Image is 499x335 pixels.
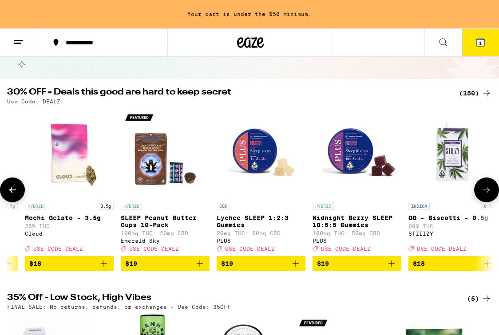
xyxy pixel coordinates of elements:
[225,246,275,252] span: USE CODE DEALZ
[408,231,497,236] div: STIIIZY
[217,109,305,256] a: Open page for Lychee SLEEP 1:2:3 Gummies from PLUS
[121,214,210,229] p: SLEEP Peanut Butter Cups 10-Pack
[313,256,401,271] button: Add to bag
[121,230,210,236] p: 100mg THC: 20mg CBD
[313,238,401,244] div: PLUS
[7,88,448,99] h2: 30% OFF - Deals this good are hard to keep secret
[313,214,401,229] p: Midnight Berry SLEEP 10:5:5 Gummies
[217,230,305,236] p: 20mg THC: 60mg CBD
[121,202,142,210] p: HYBRID
[217,238,305,244] div: PLUS
[121,256,210,271] button: Add to bag
[321,246,371,252] span: USE CODE DEALZ
[313,202,334,210] p: HYBRID
[7,293,448,304] h2: 35% Off - Low Stock, High Vibes
[29,260,41,267] span: $18
[217,109,305,197] img: PLUS - Lychee SLEEP 1:2:3 Gummies
[417,246,467,252] span: USE CODE DEALZ
[221,260,233,267] span: $19
[479,40,482,46] span: 1
[25,256,114,271] button: Add to bag
[408,202,430,210] p: INDICA
[25,231,114,236] div: Cloud
[25,202,46,210] p: HYBRID
[459,88,492,99] a: (150)
[313,109,401,197] img: PLUS - Midnight Berry SLEEP 10:5:5 Gummies
[481,202,497,210] p: 0.5g
[25,109,114,197] img: Cloud - Mochi Gelato - 3.5g
[7,304,231,310] p: FINAL SALE: No returns, refunds, or exchanges - Use Code: 35OFF
[7,99,60,104] p: Use Code: DEALZ
[121,109,210,256] a: Open page for SLEEP Peanut Butter Cups 10-Pack from Emerald Sky
[129,246,179,252] span: USE CODE DEALZ
[313,109,401,256] a: Open page for Midnight Berry SLEEP 10:5:5 Gummies from PLUS
[408,109,497,256] a: Open page for OG - Biscotti - 0.5g from STIIIZY
[25,223,114,229] p: 26% THC
[217,202,230,210] p: CBD
[25,214,114,221] p: Mochi Gelato - 3.5g
[467,293,492,304] a: (5)
[408,109,497,197] img: STIIIZY - OG - Biscotti - 0.5g
[408,256,497,271] button: Add to bag
[125,260,137,267] span: $19
[217,256,305,271] button: Add to bag
[313,230,401,236] p: 100mg THC: 50mg CBD
[121,109,210,197] img: Emerald Sky - SLEEP Peanut Butter Cups 10-Pack
[121,238,210,244] div: Emerald Sky
[5,6,64,13] span: Hi. Need any help?
[33,246,83,252] span: USE CODE DEALZ
[98,202,114,210] p: 3.5g
[408,223,497,229] p: 89% THC
[217,214,305,229] p: Lychee SLEEP 1:2:3 Gummies
[462,29,499,56] button: 1
[317,260,329,267] span: $19
[408,214,497,221] p: OG - Biscotti - 0.5g
[2,202,18,210] p: 3.5g
[25,109,114,256] a: Open page for Mochi Gelato - 3.5g from Cloud
[413,260,425,267] span: $18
